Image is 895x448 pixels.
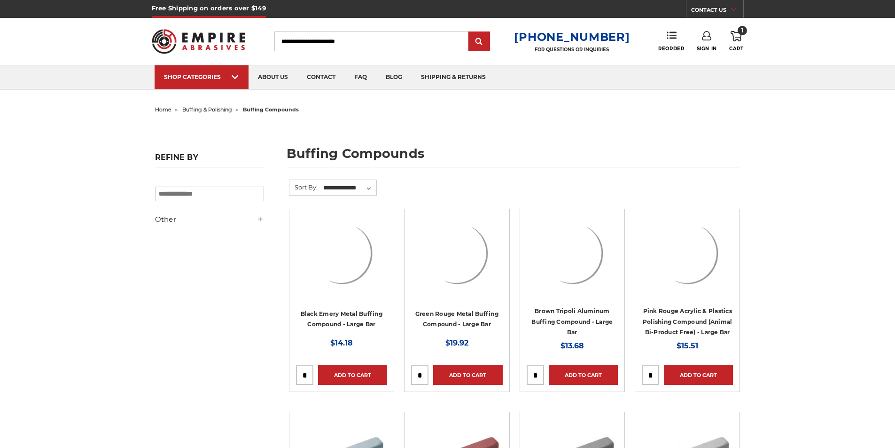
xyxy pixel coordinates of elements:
h5: Other [155,214,264,225]
a: 1 Cart [729,31,743,52]
img: Empire Abrasives [152,23,246,60]
h5: Refine by [155,153,264,167]
a: contact [297,65,345,89]
select: Sort By: [322,181,376,195]
span: Reorder [658,46,684,52]
a: Black Stainless Steel Buffing Compound [296,216,387,336]
span: $15.51 [677,341,698,350]
a: about us [249,65,297,89]
a: CONTACT US [691,5,743,18]
img: Pink Plastic Polishing Compound [642,216,733,291]
a: blog [376,65,412,89]
a: home [155,106,171,113]
span: $19.92 [445,338,468,347]
a: Add to Cart [433,365,502,385]
a: Add to Cart [318,365,387,385]
h1: buffing compounds [287,147,740,167]
a: Pink Plastic Polishing Compound [642,216,733,336]
a: Add to Cart [549,365,618,385]
input: Submit [470,32,489,51]
a: faq [345,65,376,89]
img: Green Rouge Aluminum Buffing Compound [411,216,502,291]
a: Green Rouge Aluminum Buffing Compound [411,216,502,336]
label: Sort By: [289,180,318,194]
a: buffing & polishing [182,106,232,113]
a: Add to Cart [664,365,733,385]
a: Brown Tripoli Aluminum Buffing Compound [527,216,618,336]
span: Sign In [697,46,717,52]
img: Black Stainless Steel Buffing Compound [296,216,387,291]
a: shipping & returns [412,65,495,89]
span: Cart [729,46,743,52]
span: 1 [738,26,747,35]
span: $14.18 [330,338,353,347]
span: $13.68 [560,341,584,350]
a: [PHONE_NUMBER] [514,30,630,44]
img: Brown Tripoli Aluminum Buffing Compound [527,216,618,291]
p: FOR QUESTIONS OR INQUIRIES [514,47,630,53]
span: buffing compounds [243,106,299,113]
div: SHOP CATEGORIES [164,73,239,80]
a: Reorder [658,31,684,51]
